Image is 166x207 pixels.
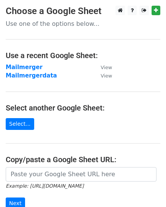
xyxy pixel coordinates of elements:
[6,64,43,71] a: Mailmerger
[93,64,112,71] a: View
[6,167,157,182] input: Paste your Google Sheet URL here
[6,20,160,28] p: Use one of the options below...
[6,72,57,79] a: Mailmergerdata
[6,6,160,17] h3: Choose a Google Sheet
[101,65,112,70] small: View
[6,183,84,189] small: Example: [URL][DOMAIN_NAME]
[6,155,160,164] h4: Copy/paste a Google Sheet URL:
[128,171,166,207] iframe: Chat Widget
[6,51,160,60] h4: Use a recent Google Sheet:
[101,73,112,79] small: View
[6,103,160,112] h4: Select another Google Sheet:
[93,72,112,79] a: View
[6,118,34,130] a: Select...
